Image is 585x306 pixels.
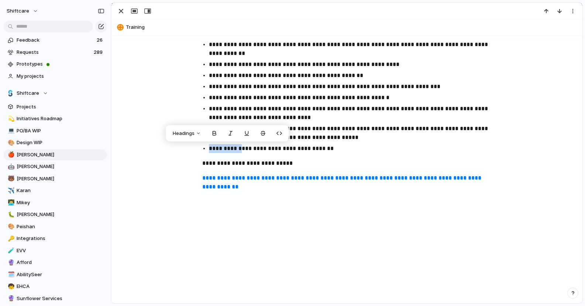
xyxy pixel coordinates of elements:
button: 🎨 [7,139,14,146]
a: 🐻[PERSON_NAME] [4,173,107,184]
button: 🐻 [7,175,14,182]
span: [PERSON_NAME] [17,175,104,182]
div: 🔮 [8,294,13,303]
button: 🤖 [7,163,14,170]
span: [PERSON_NAME] [17,151,104,159]
button: 🎨 [7,223,14,230]
a: 🍎[PERSON_NAME] [4,149,107,160]
button: ✈️ [7,187,14,194]
span: My projects [17,73,104,80]
a: Prototypes [4,59,107,70]
div: 🎨 [8,222,13,231]
span: Projects [17,103,104,111]
span: Feedback [17,36,94,44]
button: 👨‍💻 [7,199,14,206]
a: Requests289 [4,47,107,58]
div: 🎨 [8,139,13,147]
a: 🧒EHCA [4,281,107,292]
div: 🍎 [8,150,13,159]
button: 🍎 [7,151,14,159]
button: shiftcare [3,5,42,17]
button: 🗓️ [7,271,14,278]
span: Prototypes [17,60,104,68]
span: Peishan [17,223,104,230]
a: Projects [4,101,107,112]
span: Design WIP [17,139,104,146]
span: Headings [173,130,195,137]
div: 💫 [8,115,13,123]
a: 🔑Integrations [4,233,107,244]
button: 💫 [7,115,14,122]
a: 🔮Afford [4,257,107,268]
span: [PERSON_NAME] [17,211,104,218]
a: 💻PO/BA WIP [4,125,107,136]
span: 289 [94,49,104,56]
span: EHCA [17,283,104,290]
span: 26 [97,36,104,44]
button: 🐛 [7,211,14,218]
a: 💫Initiatives Roadmap [4,113,107,124]
a: 🗓️AbilitySeer [4,269,107,280]
a: 🧪EVV [4,245,107,256]
span: PO/BA WIP [17,127,104,135]
button: 🔮 [7,259,14,266]
button: 🧒 [7,283,14,290]
span: Sunflower Services [17,295,104,302]
button: 🧪 [7,247,14,254]
div: 🔑 [8,234,13,243]
span: Karan [17,187,104,194]
div: 🧪 [8,246,13,255]
span: shiftcare [7,7,29,15]
span: Shiftcare [17,90,39,97]
a: 🎨Design WIP [4,137,107,148]
button: Training [115,21,579,33]
div: 🤖 [8,163,13,171]
span: AbilitySeer [17,271,104,278]
span: Afford [17,259,104,266]
div: 🧒 [8,282,13,291]
div: 🔮 [8,258,13,267]
button: Shiftcare [4,88,107,99]
a: 🎨Peishan [4,221,107,232]
div: 🐻 [8,174,13,183]
span: [PERSON_NAME] [17,163,104,170]
div: 💻 [8,126,13,135]
button: 🔮 [7,295,14,302]
button: Headings [168,128,206,139]
div: 🗓️ [8,270,13,279]
div: 👨‍💻 [8,198,13,207]
a: 👨‍💻Mikey [4,197,107,208]
span: Integrations [17,235,104,242]
a: 🤖[PERSON_NAME] [4,161,107,172]
span: Initiatives Roadmap [17,115,104,122]
span: EVV [17,247,104,254]
a: 🔮Sunflower Services [4,293,107,304]
div: ✈️ [8,187,13,195]
a: Feedback26 [4,35,107,46]
span: Requests [17,49,92,56]
span: Mikey [17,199,104,206]
a: 🐛[PERSON_NAME] [4,209,107,220]
button: 🔑 [7,235,14,242]
span: Training [126,24,579,31]
a: ✈️Karan [4,185,107,196]
button: 💻 [7,127,14,135]
div: 🐛 [8,211,13,219]
a: My projects [4,71,107,82]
